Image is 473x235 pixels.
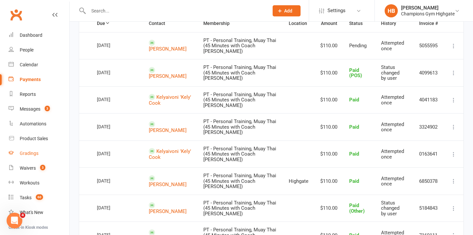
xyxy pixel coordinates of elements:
[314,140,343,168] td: $110.00
[149,208,187,214] a: [PERSON_NAME]
[273,5,301,16] button: Add
[283,15,314,32] th: Location
[9,190,69,205] a: Tasks 60
[413,59,444,86] td: 4099613
[327,3,346,18] span: Settings
[349,203,365,214] span: Paid (Other)
[413,140,444,168] td: 0163641
[203,118,276,135] span: PT - Personal Training, Muay Thai (45 Minutes with Coach [PERSON_NAME])
[349,43,367,49] span: Pending
[9,87,69,102] a: Reports
[381,94,404,106] span: Attempted once
[413,15,444,32] th: Invoice #
[413,195,444,222] td: 5184843
[40,165,45,170] span: 3
[349,124,359,130] span: Paid
[20,77,41,82] div: Payments
[203,92,276,108] span: PT - Personal Training, Muay Thai (45 Minutes with Coach [PERSON_NAME])
[385,4,398,17] div: HB
[9,57,69,72] a: Calendar
[314,167,343,195] td: $110.00
[197,15,283,32] th: Membership
[97,203,127,213] div: [DATE]
[381,64,399,81] span: Status changed by user
[314,86,343,114] td: $110.00
[314,15,343,32] th: Amount
[149,182,187,187] a: [PERSON_NAME]
[381,200,399,217] span: Status changed by user
[20,213,25,218] span: 4
[381,121,404,133] span: Attempted once
[284,8,292,13] span: Add
[20,195,32,200] div: Tasks
[413,32,444,59] td: 5055595
[203,64,276,81] span: PT - Personal Training, Muay Thai (45 Minutes with Coach [PERSON_NAME])
[314,195,343,222] td: $110.00
[413,167,444,195] td: 6850378
[20,62,38,67] div: Calendar
[9,43,69,57] a: People
[401,5,455,11] div: [PERSON_NAME]
[203,37,276,54] span: PT - Personal Training, Muay Thai (45 Minutes with Coach [PERSON_NAME])
[314,32,343,59] td: $110.00
[381,176,404,187] span: Attempted once
[97,121,127,132] div: [DATE]
[375,15,413,32] th: History
[20,92,36,97] div: Reports
[381,40,404,52] span: Attempted once
[203,200,276,217] span: PT - Personal Training, Muay Thai (45 Minutes with Coach [PERSON_NAME])
[9,131,69,146] a: Product Sales
[20,151,38,156] div: Gradings
[9,146,69,161] a: Gradings
[91,15,143,32] th: Due
[149,73,187,79] a: [PERSON_NAME]
[143,15,197,32] th: Contact
[9,176,69,190] a: Workouts
[20,210,43,215] div: What's New
[9,161,69,176] a: Waivers 3
[20,165,36,171] div: Waivers
[9,72,69,87] a: Payments
[413,113,444,140] td: 3324902
[97,176,127,186] div: [DATE]
[9,28,69,43] a: Dashboard
[349,151,359,157] span: Paid
[283,167,314,195] td: Highgate
[20,32,42,38] div: Dashboard
[97,94,127,104] div: [DATE]
[97,148,127,159] div: [DATE]
[9,117,69,131] a: Automations
[97,67,127,77] div: [DATE]
[149,46,187,52] a: [PERSON_NAME]
[349,178,359,184] span: Paid
[149,94,191,106] a: Kelyaivoni 'Kely' Cook
[20,180,39,185] div: Workouts
[36,194,43,200] span: 60
[343,15,375,32] th: Status
[9,102,69,117] a: Messages 3
[349,67,362,79] span: Paid (POS)
[7,213,22,228] iframe: Intercom live chat
[20,106,40,112] div: Messages
[149,148,191,160] a: Kelyaivoni 'Kely' Cook
[20,47,34,53] div: People
[401,11,455,17] div: Champions Gym Highgate
[203,173,276,189] span: PT - Personal Training, Muay Thai (45 Minutes with Coach [PERSON_NAME])
[20,136,48,141] div: Product Sales
[413,86,444,114] td: 4041183
[314,59,343,86] td: $110.00
[149,127,187,133] a: [PERSON_NAME]
[20,121,46,126] div: Automations
[8,7,24,23] a: Clubworx
[381,148,404,160] span: Attempted once
[203,146,276,162] span: PT - Personal Training, Muay Thai (45 Minutes with Coach [PERSON_NAME])
[349,97,359,103] span: Paid
[97,40,127,50] div: [DATE]
[45,106,50,111] span: 3
[86,6,264,15] input: Search...
[9,205,69,220] a: What's New
[314,113,343,140] td: $110.00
